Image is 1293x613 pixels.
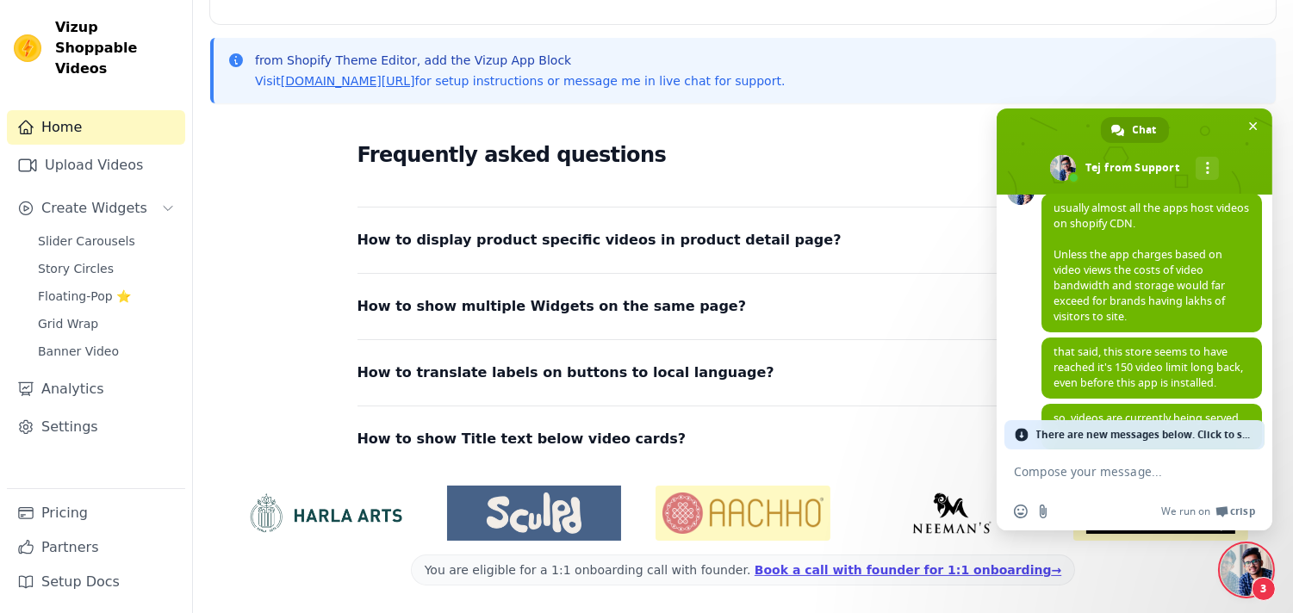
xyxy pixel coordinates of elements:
span: We run on [1161,505,1210,518]
a: Pricing [7,496,185,530]
a: Analytics [7,372,185,406]
span: Create Widgets [41,198,147,219]
button: How to display product specific videos in product detail page? [357,228,1129,252]
a: [DOMAIN_NAME][URL] [281,74,415,88]
a: Floating-Pop ⭐ [28,284,185,308]
a: Slider Carousels [28,229,185,253]
span: How to display product specific videos in product detail page? [357,228,842,252]
span: Slider Carousels [38,232,135,250]
a: Banner Video [28,339,185,363]
span: How to show multiple Widgets on the same page? [357,294,747,319]
span: Send a file [1036,505,1050,518]
span: Chat [1133,117,1157,143]
span: Vizup Shoppable Videos [55,17,178,79]
img: Vizup [14,34,41,62]
div: More channels [1196,157,1219,180]
a: Story Circles [28,257,185,281]
span: Crisp [1230,505,1255,518]
span: There are new messages below. Click to see. [1036,420,1255,449]
a: Book a call with founder for 1:1 onboarding [755,563,1061,577]
a: Grid Wrap [28,312,185,336]
span: Insert an emoji [1014,505,1028,518]
a: Settings [7,410,185,444]
span: Banner Video [38,343,119,360]
textarea: Compose your message... [1014,464,1217,480]
a: Setup Docs [7,565,185,599]
img: Aachho [656,486,830,540]
span: usually almost all the apps host videos on shopify CDN. Unless the app charges based on video vie... [1054,201,1249,324]
a: Home [7,110,185,145]
a: We run onCrisp [1161,505,1255,518]
h2: Frequently asked questions [357,138,1129,172]
span: Grid Wrap [38,315,98,332]
span: 3 [1252,577,1276,601]
span: How to translate labels on buttons to local language? [357,361,774,385]
span: Story Circles [38,260,114,277]
button: Create Widgets [7,191,185,226]
span: that said, this store seems to have reached it's 150 video limit long back, even before this app ... [1054,344,1243,390]
div: Chat [1101,117,1169,143]
span: How to show Title text below video cards? [357,427,687,451]
button: How to show multiple Widgets on the same page? [357,294,1129,319]
span: so, videos are currently being served from my own servers. [1054,411,1239,441]
img: Neeman's [865,492,1040,534]
img: HarlaArts [238,492,413,534]
span: Floating-Pop ⭐ [38,288,131,305]
button: How to translate labels on buttons to local language? [357,361,1129,385]
a: Upload Videos [7,148,185,183]
p: from Shopify Theme Editor, add the Vizup App Block [255,52,785,69]
img: Sculpd US [447,492,622,534]
button: How to show Title text below video cards? [357,427,1129,451]
div: Close chat [1221,544,1272,596]
span: Close chat [1244,117,1262,135]
p: Visit for setup instructions or message me in live chat for support. [255,72,785,90]
a: Partners [7,530,185,565]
